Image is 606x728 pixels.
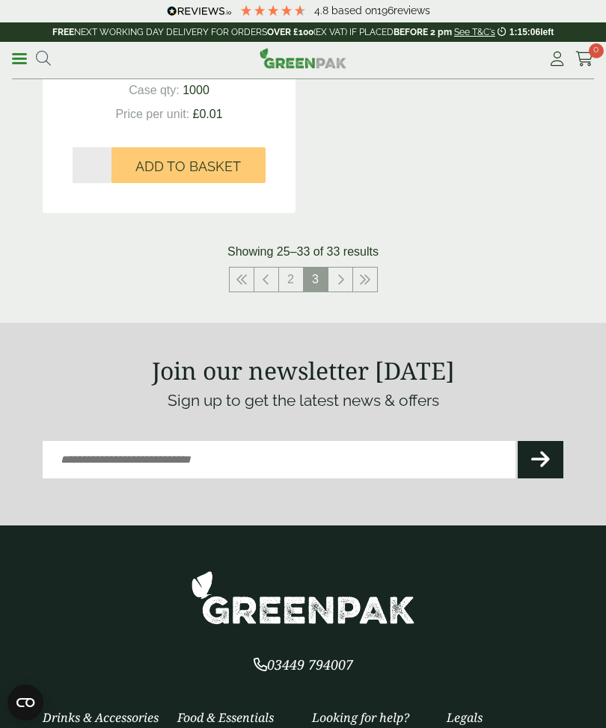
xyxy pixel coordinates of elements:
div: 4.79 Stars [239,4,307,17]
i: Cart [575,52,594,67]
span: 196 [377,4,394,16]
p: Sign up to get the latest news & offers [43,389,563,413]
strong: BEFORE 2 pm [394,27,452,37]
strong: Join our newsletter [DATE] [152,354,455,386]
img: REVIEWS.io [167,6,232,16]
strong: OVER £100 [267,27,313,37]
i: My Account [548,52,566,67]
span: reviews [394,4,430,16]
span: 3 [304,268,328,291]
a: 03449 794007 [254,658,353,673]
a: See T&C's [454,27,495,37]
a: 2 [279,268,303,291]
strong: FREE [52,27,74,37]
button: Open CMP widget [7,685,43,721]
span: 0 [589,43,604,58]
span: Based on [331,4,377,16]
span: 4.8 [314,4,331,16]
span: 03449 794007 [254,655,353,673]
span: £0.01 [193,108,223,120]
span: 1000 [183,84,209,96]
span: Add to Basket [135,158,241,175]
p: Showing 25–33 of 33 results [227,243,379,261]
button: Add to Basket [111,147,266,183]
span: 1:15:06 [509,27,540,37]
a: 0 [575,48,594,70]
img: GreenPak Supplies [191,570,415,625]
span: Case qty: [129,84,180,96]
span: left [540,27,554,37]
img: GreenPak Supplies [260,48,346,69]
span: Price per unit: [115,108,189,120]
